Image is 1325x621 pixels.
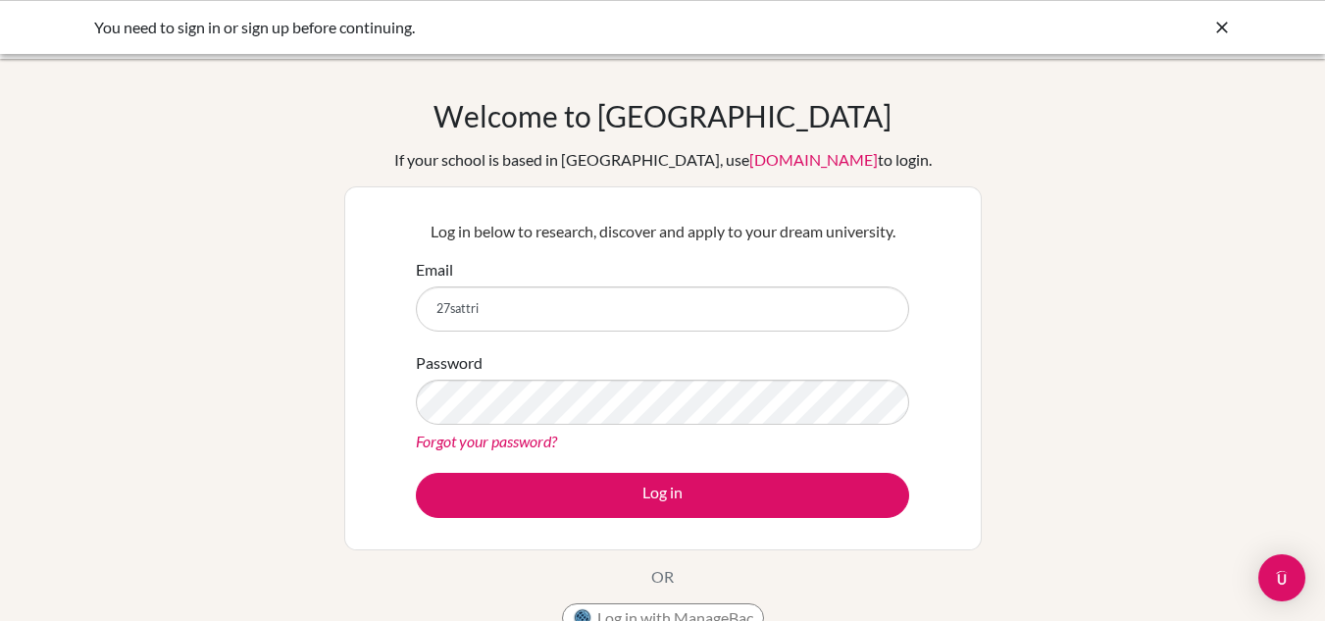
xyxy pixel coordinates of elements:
[416,432,557,450] a: Forgot your password?
[651,565,674,589] p: OR
[416,258,453,282] label: Email
[749,150,878,169] a: [DOMAIN_NAME]
[94,16,938,39] div: You need to sign in or sign up before continuing.
[416,220,909,243] p: Log in below to research, discover and apply to your dream university.
[1258,554,1305,601] div: Open Intercom Messenger
[416,473,909,518] button: Log in
[394,148,932,172] div: If your school is based in [GEOGRAPHIC_DATA], use to login.
[416,351,483,375] label: Password
[433,98,892,133] h1: Welcome to [GEOGRAPHIC_DATA]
